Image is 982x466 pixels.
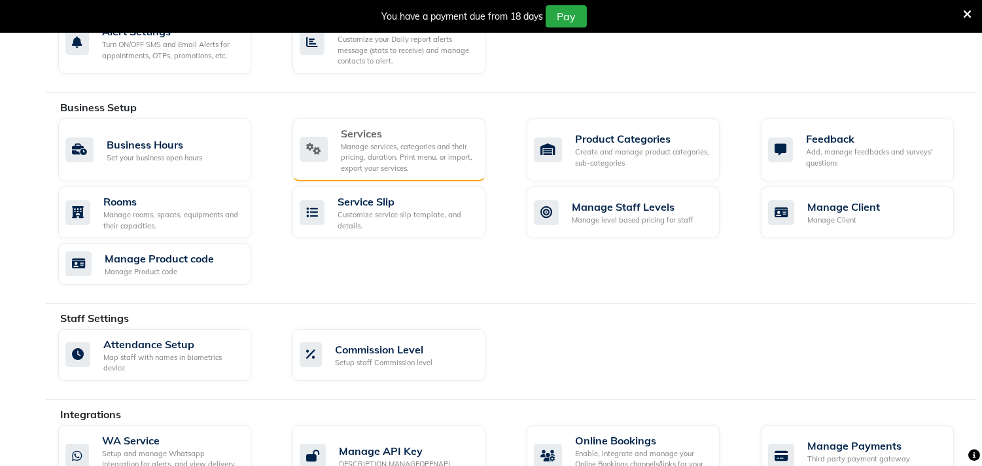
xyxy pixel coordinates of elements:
[806,147,943,168] div: Add, manage feedbacks and surveys' questions
[58,243,273,285] a: Manage Product codeManage Product code
[338,209,475,231] div: Customize service slip template, and details.
[339,443,450,459] div: Manage API Key
[761,118,975,182] a: FeedbackAdd, manage feedbacks and surveys' questions
[807,438,943,454] div: Manage Payments
[58,187,273,238] a: RoomsManage rooms, spaces, equipments and their capacities.
[58,118,273,182] a: Business HoursSet your business open hours
[103,209,241,231] div: Manage rooms, spaces, equipments and their capacities.
[341,141,475,174] div: Manage services, categories and their pricing, duration. Print menu, or import, export your servi...
[338,194,475,209] div: Service Slip
[572,199,693,215] div: Manage Staff Levels
[807,199,880,215] div: Manage Client
[335,357,432,368] div: Setup staff Commission level
[761,187,975,238] a: Manage ClientManage Client
[292,187,507,238] a: Service SlipCustomize service slip template, and details.
[338,34,475,67] div: Customize your Daily report alerts message (stats to receive) and manage contacts to alert.
[103,352,241,374] div: Map staff with names in biometrics device
[575,131,709,147] div: Product Categories
[546,5,587,27] button: Pay
[292,329,507,381] a: Commission LevelSetup staff Commission level
[575,147,709,168] div: Create and manage product categories, sub-categories
[105,266,214,278] div: Manage Product code
[58,11,273,74] a: Alert SettingsTurn ON/OFF SMS and Email Alerts for appointments, OTPs, promotions, etc.
[527,187,741,238] a: Manage Staff LevelsManage level based pricing for staff
[102,39,241,61] div: Turn ON/OFF SMS and Email Alerts for appointments, OTPs, promotions, etc.
[575,433,709,448] div: Online Bookings
[103,194,241,209] div: Rooms
[527,118,741,182] a: Product CategoriesCreate and manage product categories, sub-categories
[107,152,202,164] div: Set your business open hours
[107,137,202,152] div: Business Hours
[381,10,543,24] div: You have a payment due from 18 days
[105,251,214,266] div: Manage Product code
[58,329,273,381] a: Attendance SetupMap staff with names in biometrics device
[806,131,943,147] div: Feedback
[335,342,432,357] div: Commission Level
[341,126,475,141] div: Services
[103,336,241,352] div: Attendance Setup
[292,118,507,182] a: ServicesManage services, categories and their pricing, duration. Print menu, or import, export yo...
[102,433,241,448] div: WA Service
[807,215,880,226] div: Manage Client
[572,215,693,226] div: Manage level based pricing for staff
[292,11,507,74] a: Daily ReportCustomize your Daily report alerts message (stats to receive) and manage contacts to ...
